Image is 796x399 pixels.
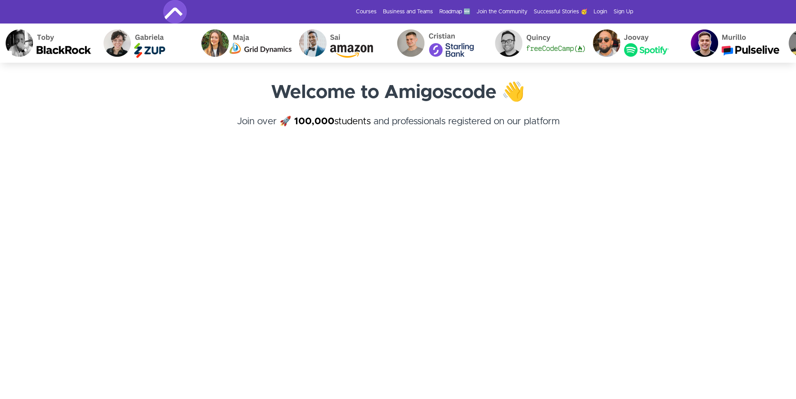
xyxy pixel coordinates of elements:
[163,114,633,143] h4: Join over 🚀 and professionals registered on our platform
[487,24,585,63] img: Quincy
[291,24,389,63] img: Sai
[585,24,682,63] img: Joovay
[294,117,371,126] a: 100,000students
[271,83,525,102] strong: Welcome to Amigoscode 👋
[356,8,377,16] a: Courses
[477,8,527,16] a: Join the Community
[439,8,470,16] a: Roadmap 🆕
[614,8,633,16] a: Sign Up
[534,8,587,16] a: Successful Stories 🥳
[682,24,780,63] img: Murillo
[383,8,433,16] a: Business and Teams
[193,24,291,63] img: Maja
[95,24,193,63] img: Gabriela
[294,117,334,126] strong: 100,000
[389,24,487,63] img: Cristian
[594,8,607,16] a: Login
